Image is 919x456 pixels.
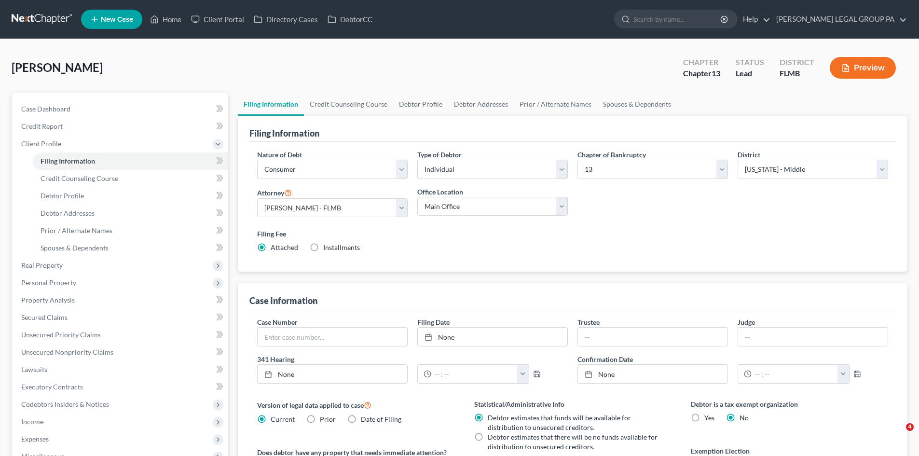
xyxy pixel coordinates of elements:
label: Exemption Election [691,446,888,456]
span: Personal Property [21,278,76,287]
label: Case Number [257,317,298,327]
a: Prior / Alternate Names [514,93,597,116]
input: -- : -- [431,365,518,383]
span: Prior / Alternate Names [41,226,112,235]
span: Case Dashboard [21,105,70,113]
iframe: Intercom live chat [886,423,909,446]
span: Installments [323,243,360,251]
span: 13 [712,69,720,78]
div: FLMB [780,68,814,79]
a: Help [738,11,770,28]
label: Filing Date [417,317,450,327]
span: Unsecured Priority Claims [21,331,101,339]
span: Codebtors Insiders & Notices [21,400,109,408]
span: Debtor estimates that there will be no funds available for distribution to unsecured creditors. [488,433,658,451]
a: Credit Counseling Course [33,170,228,187]
label: Debtor is a tax exempt organization [691,399,888,409]
label: Attorney [257,187,292,198]
div: Chapter [683,57,720,68]
span: Credit Report [21,122,63,130]
a: None [258,365,407,383]
a: Debtor Profile [33,187,228,205]
div: Chapter [683,68,720,79]
input: Enter case number... [258,328,407,346]
a: Client Portal [186,11,249,28]
span: Unsecured Nonpriority Claims [21,348,113,356]
span: Real Property [21,261,63,269]
span: Secured Claims [21,313,68,321]
a: Lawsuits [14,361,228,378]
a: Case Dashboard [14,100,228,118]
label: Confirmation Date [573,354,893,364]
a: Credit Report [14,118,228,135]
a: Filing Information [238,93,304,116]
span: Executory Contracts [21,383,83,391]
span: 4 [906,423,914,431]
a: Directory Cases [249,11,323,28]
a: Spouses & Dependents [597,93,677,116]
a: Unsecured Nonpriority Claims [14,344,228,361]
label: District [738,150,760,160]
label: Office Location [417,187,463,197]
a: None [578,365,727,383]
label: Version of legal data applied to case [257,399,454,411]
label: Statistical/Administrative Info [474,399,672,409]
span: Credit Counseling Course [41,174,118,182]
a: Filing Information [33,152,228,170]
label: 341 Hearing [252,354,573,364]
span: Current [271,415,295,423]
span: Yes [704,414,714,422]
label: Chapter of Bankruptcy [577,150,646,160]
div: Status [736,57,764,68]
span: [PERSON_NAME] [12,60,103,74]
a: [PERSON_NAME] LEGAL GROUP PA [771,11,907,28]
span: Attached [271,243,298,251]
label: Type of Debtor [417,150,462,160]
label: Filing Fee [257,229,888,239]
span: Debtor Profile [41,192,84,200]
span: Client Profile [21,139,61,148]
a: DebtorCC [323,11,377,28]
span: Spouses & Dependents [41,244,109,252]
div: Lead [736,68,764,79]
span: New Case [101,16,133,23]
a: Debtor Profile [393,93,448,116]
span: Date of Filing [361,415,401,423]
a: Property Analysis [14,291,228,309]
span: Expenses [21,435,49,443]
input: Search by name... [633,10,722,28]
input: -- : -- [752,365,838,383]
span: No [740,414,749,422]
div: Filing Information [249,127,319,139]
a: Debtor Addresses [448,93,514,116]
div: District [780,57,814,68]
a: None [418,328,567,346]
input: -- [738,328,888,346]
span: Income [21,417,43,426]
label: Nature of Debt [257,150,302,160]
a: Credit Counseling Course [304,93,393,116]
a: Prior / Alternate Names [33,222,228,239]
span: Filing Information [41,157,95,165]
div: Case Information [249,295,317,306]
span: Debtor Addresses [41,209,95,217]
button: Preview [830,57,896,79]
span: Property Analysis [21,296,75,304]
span: Prior [320,415,336,423]
span: Lawsuits [21,365,47,373]
a: Executory Contracts [14,378,228,396]
a: Unsecured Priority Claims [14,326,228,344]
a: Home [145,11,186,28]
a: Secured Claims [14,309,228,326]
label: Trustee [577,317,600,327]
span: Debtor estimates that funds will be available for distribution to unsecured creditors. [488,414,631,431]
a: Debtor Addresses [33,205,228,222]
a: Spouses & Dependents [33,239,228,257]
label: Judge [738,317,755,327]
input: -- [578,328,727,346]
